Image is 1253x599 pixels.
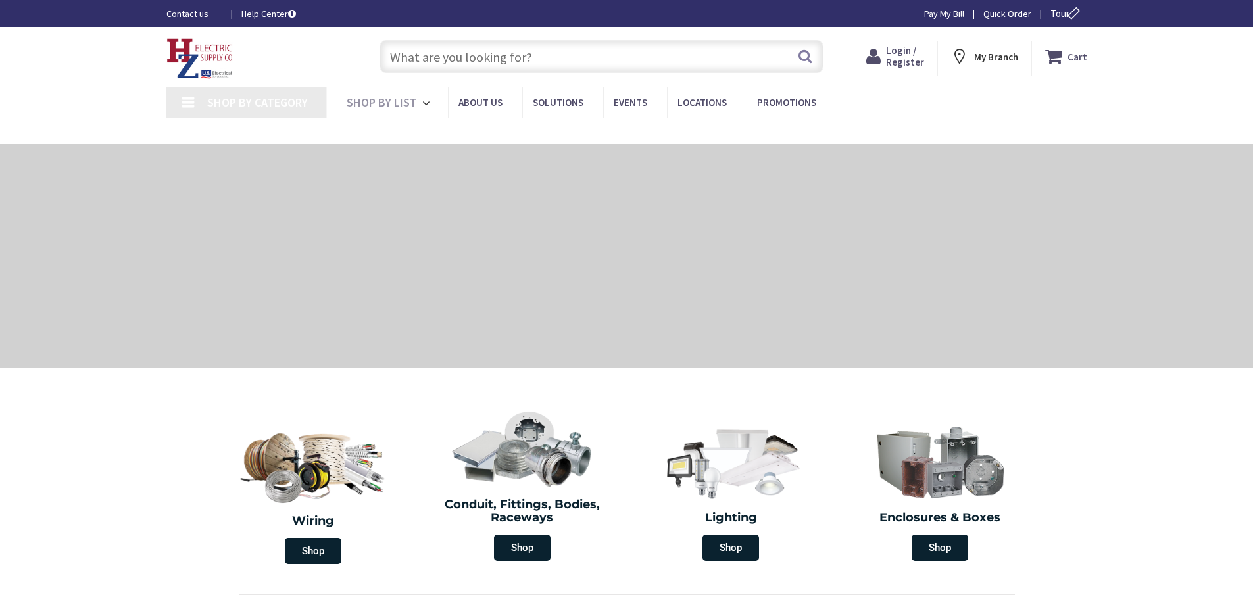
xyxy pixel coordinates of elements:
[912,535,968,561] span: Shop
[974,51,1018,63] strong: My Branch
[458,96,503,108] span: About Us
[207,95,308,110] span: Shop By Category
[983,7,1031,20] a: Quick Order
[924,7,964,20] a: Pay My Bill
[839,417,1041,567] a: Enclosures & Boxes Shop
[1045,45,1087,68] a: Cart
[1050,7,1084,20] span: Tour
[886,44,924,68] span: Login / Register
[209,417,418,571] a: Wiring Shop
[241,7,296,20] a: Help Center
[533,96,583,108] span: Solutions
[757,96,816,108] span: Promotions
[428,498,617,525] h2: Conduit, Fittings, Bodies, Raceways
[380,40,823,73] input: What are you looking for?
[494,535,551,561] span: Shop
[637,512,826,525] h2: Lighting
[677,96,727,108] span: Locations
[950,45,1018,68] div: My Branch
[421,404,624,567] a: Conduit, Fittings, Bodies, Raceways Shop
[216,515,412,528] h2: Wiring
[614,96,647,108] span: Events
[166,38,233,79] img: HZ Electric Supply
[866,45,924,68] a: Login / Register
[347,95,417,110] span: Shop By List
[166,7,220,20] a: Contact us
[1068,45,1087,68] strong: Cart
[285,538,341,564] span: Shop
[702,535,759,561] span: Shop
[630,417,833,567] a: Lighting Shop
[845,512,1035,525] h2: Enclosures & Boxes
